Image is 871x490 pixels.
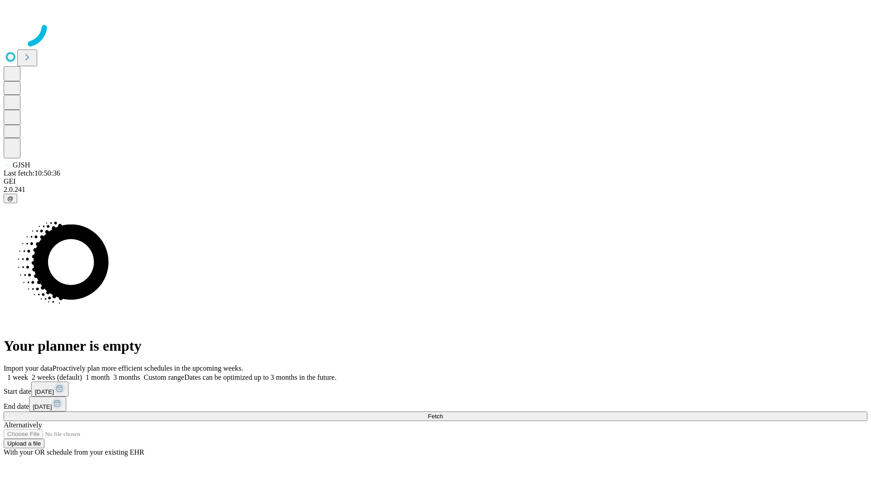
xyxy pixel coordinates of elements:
[4,397,867,412] div: End date
[4,382,867,397] div: Start date
[184,373,336,381] span: Dates can be optimized up to 3 months in the future.
[86,373,110,381] span: 1 month
[428,413,443,420] span: Fetch
[7,373,28,381] span: 1 week
[4,177,867,186] div: GEI
[4,364,53,372] span: Import your data
[4,448,144,456] span: With your OR schedule from your existing EHR
[13,161,30,169] span: GJSH
[113,373,140,381] span: 3 months
[31,382,69,397] button: [DATE]
[4,412,867,421] button: Fetch
[4,186,867,194] div: 2.0.241
[53,364,243,372] span: Proactively plan more efficient schedules in the upcoming weeks.
[7,195,14,202] span: @
[32,373,82,381] span: 2 weeks (default)
[33,403,52,410] span: [DATE]
[144,373,184,381] span: Custom range
[29,397,66,412] button: [DATE]
[4,169,60,177] span: Last fetch: 10:50:36
[35,388,54,395] span: [DATE]
[4,421,42,429] span: Alternatively
[4,194,17,203] button: @
[4,338,867,354] h1: Your planner is empty
[4,439,44,448] button: Upload a file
